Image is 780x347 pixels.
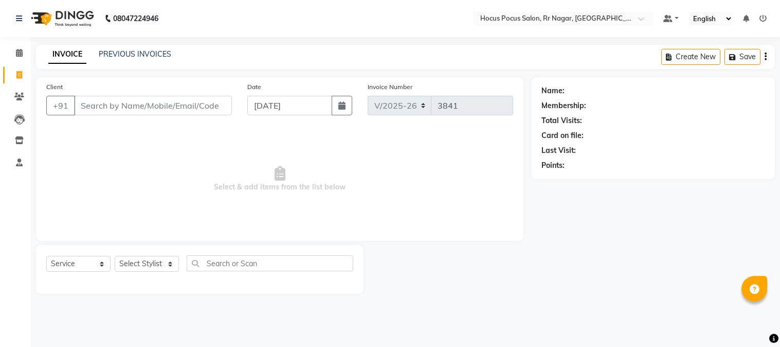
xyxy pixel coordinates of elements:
[46,82,63,92] label: Client
[541,85,565,96] div: Name:
[48,45,86,64] a: INVOICE
[46,96,75,115] button: +91
[74,96,232,115] input: Search by Name/Mobile/Email/Code
[113,4,158,33] b: 08047224946
[541,115,582,126] div: Total Visits:
[46,128,513,231] span: Select & add items from the list below
[541,145,576,156] div: Last Visit:
[99,49,171,59] a: PREVIOUS INVOICES
[661,49,720,65] button: Create New
[187,255,353,271] input: Search or Scan
[724,49,760,65] button: Save
[368,82,412,92] label: Invoice Number
[541,100,586,111] div: Membership:
[541,130,584,141] div: Card on file:
[26,4,97,33] img: logo
[737,306,770,337] iframe: chat widget
[541,160,565,171] div: Points:
[247,82,261,92] label: Date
